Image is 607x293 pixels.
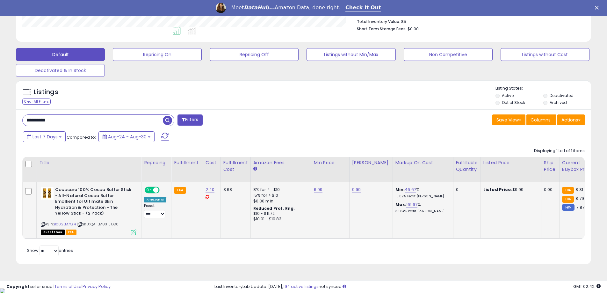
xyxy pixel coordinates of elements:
[307,48,395,61] button: Listings without Min/Max
[352,159,390,166] div: [PERSON_NAME]
[33,134,58,140] span: Last 7 Days
[34,88,58,97] h5: Listings
[108,134,147,140] span: Aug-24 - Aug-30
[39,159,139,166] div: Title
[174,159,200,166] div: Fulfillment
[575,187,583,193] span: 8.31
[177,114,202,126] button: Filters
[210,48,299,61] button: Repricing Off
[253,198,306,204] div: $0.30 min
[404,48,493,61] button: Non Competitive
[159,187,169,193] span: OFF
[395,187,448,199] div: %
[502,93,514,98] label: Active
[395,209,448,214] p: 38.84% Profit [PERSON_NAME]
[483,159,538,166] div: Listed Price
[357,17,580,25] li: $5
[41,187,136,234] div: ASIN:
[576,204,584,210] span: 7.87
[393,157,453,182] th: The percentage added to the cost of goods (COGS) that forms the calculator for Min & Max prices.
[483,187,536,193] div: $9.99
[526,114,556,125] button: Columns
[66,230,76,235] span: FBA
[395,202,448,214] div: %
[495,85,591,92] p: Listing States:
[395,201,407,208] b: Max:
[214,284,601,290] div: Last InventoryLab Update: [DATE], not synced.
[314,187,323,193] a: 6.99
[41,187,54,200] img: 41Flcv19feL._SL40_.jpg
[216,3,226,13] img: Profile image for Georgie
[54,283,82,289] a: Terms of Use
[575,195,584,201] span: 8.79
[534,148,585,154] div: Displaying 1 to 1 of 1 items
[345,4,381,11] a: Check It Out
[244,4,275,11] i: DataHub...
[223,187,246,193] div: 3.68
[145,187,153,193] span: ON
[16,64,105,77] button: Deactivated & In Stock
[77,222,119,227] span: | SKU: QA-LM83-JUG0
[6,284,111,290] div: seller snap | |
[206,159,218,166] div: Cost
[573,283,601,289] span: 2025-09-7 02:42 GMT
[406,201,417,208] a: 161.67
[174,187,186,194] small: FBA
[395,159,451,166] div: Markup on Cost
[492,114,525,125] button: Save View
[144,197,166,202] div: Amazon AI
[357,19,400,24] b: Total Inventory Value:
[557,114,585,125] button: Actions
[357,26,407,32] b: Short Term Storage Fees:
[83,283,111,289] a: Privacy Policy
[223,159,248,173] div: Fulfillment Cost
[253,211,306,216] div: $10 - $11.72
[405,187,416,193] a: 46.67
[562,187,574,194] small: FBA
[231,4,340,11] div: Meet Amazon Data, done right.
[23,131,66,142] button: Last 7 Days
[6,283,30,289] strong: Copyright
[253,206,295,211] b: Reduced Prof. Rng.
[456,159,478,173] div: Fulfillable Quantity
[16,48,105,61] button: Default
[408,26,419,32] span: $0.00
[531,117,551,123] span: Columns
[253,187,306,193] div: 8% for <= $10
[41,230,65,235] span: All listings that are currently out of stock and unavailable for purchase on Amazon
[550,93,574,98] label: Deactivated
[22,99,51,105] div: Clear All Filters
[456,187,476,193] div: 0
[98,131,155,142] button: Aug-24 - Aug-30
[67,134,96,140] span: Compared to:
[206,187,215,193] a: 2.40
[562,196,574,203] small: FBA
[113,48,202,61] button: Repricing On
[595,6,601,10] div: Close
[562,159,595,173] div: Current Buybox Price
[144,159,169,166] div: Repricing
[502,100,525,105] label: Out of Stock
[283,283,319,289] a: 194 active listings
[562,204,574,211] small: FBM
[550,100,567,105] label: Archived
[395,194,448,199] p: 16.02% Profit [PERSON_NAME]
[253,159,308,166] div: Amazon Fees
[544,159,557,173] div: Ship Price
[352,187,361,193] a: 9.99
[314,159,347,166] div: Min Price
[144,204,166,218] div: Preset:
[253,216,306,222] div: $10.01 - $10.83
[501,48,589,61] button: Listings without Cost
[483,187,512,193] b: Listed Price:
[27,247,73,253] span: Show: entries
[253,166,257,172] small: Amazon Fees.
[253,193,306,198] div: 15% for > $10
[544,187,554,193] div: 0.00
[395,187,405,193] b: Min:
[54,222,76,227] a: B002LM7QI4
[55,187,133,218] b: Cococare 100% Cocoa Butter Stick - All-Natural Cocoa Butter Emollient for Ultimate Skin Hydration...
